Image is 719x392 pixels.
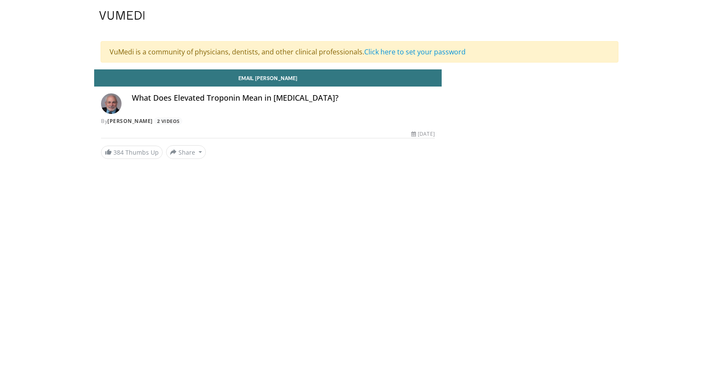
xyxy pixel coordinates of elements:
div: VuMedi is a community of physicians, dentists, and other clinical professionals. [101,41,618,63]
h4: What Does Elevated Troponin Mean in [MEDICAL_DATA]? [132,93,435,103]
img: Avatar [101,93,122,114]
a: Click here to set your password [364,47,466,57]
span: 384 [113,148,124,156]
div: By [101,117,435,125]
div: [DATE] [411,130,434,138]
a: Email [PERSON_NAME] [94,69,442,87]
a: 384 Thumbs Up [101,146,163,159]
button: Share [166,145,206,159]
a: [PERSON_NAME] [107,117,153,125]
img: VuMedi Logo [99,11,145,20]
a: 2 Videos [154,117,182,125]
